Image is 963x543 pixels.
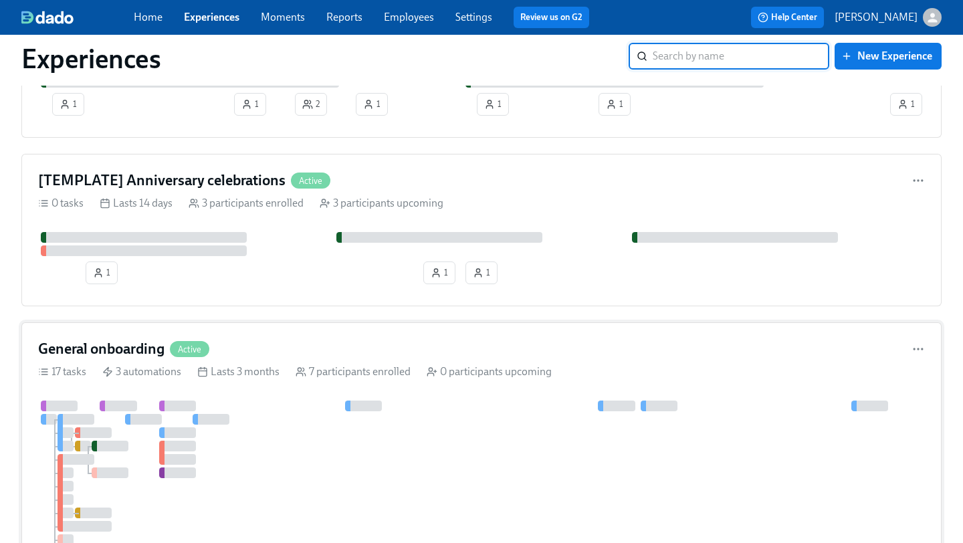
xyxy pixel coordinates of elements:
[38,196,84,211] div: 0 tasks
[356,93,388,116] button: 1
[384,11,434,23] a: Employees
[291,176,330,186] span: Active
[835,8,942,27] button: [PERSON_NAME]
[427,364,552,379] div: 0 participants upcoming
[758,11,817,24] span: Help Center
[302,98,320,111] span: 2
[484,98,502,111] span: 1
[363,98,381,111] span: 1
[261,11,305,23] a: Moments
[326,11,362,23] a: Reports
[38,171,286,191] h4: [TEMPLATE] Anniversary celebrations
[295,93,327,116] button: 2
[296,364,411,379] div: 7 participants enrolled
[477,93,509,116] button: 1
[38,364,86,379] div: 17 tasks
[21,11,134,24] a: dado
[93,266,110,280] span: 1
[320,196,443,211] div: 3 participants upcoming
[897,98,915,111] span: 1
[423,261,455,284] button: 1
[653,43,829,70] input: Search by name
[21,43,161,75] h1: Experiences
[844,49,932,63] span: New Experience
[751,7,824,28] button: Help Center
[21,154,942,306] a: [TEMPLATE] Anniversary celebrationsActive0 tasks Lasts 14 days 3 participants enrolled 3 particip...
[197,364,280,379] div: Lasts 3 months
[465,261,498,284] button: 1
[514,7,589,28] button: Review us on G2
[431,266,448,280] span: 1
[86,261,118,284] button: 1
[455,11,492,23] a: Settings
[100,196,173,211] div: Lasts 14 days
[184,11,239,23] a: Experiences
[38,339,165,359] h4: General onboarding
[102,364,181,379] div: 3 automations
[189,196,304,211] div: 3 participants enrolled
[890,93,922,116] button: 1
[234,93,266,116] button: 1
[21,11,74,24] img: dado
[170,344,209,354] span: Active
[520,11,582,24] a: Review us on G2
[599,93,631,116] button: 1
[60,98,77,111] span: 1
[134,11,163,23] a: Home
[473,266,490,280] span: 1
[241,98,259,111] span: 1
[52,93,84,116] button: 1
[606,98,623,111] span: 1
[835,43,942,70] button: New Experience
[835,10,918,25] p: [PERSON_NAME]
